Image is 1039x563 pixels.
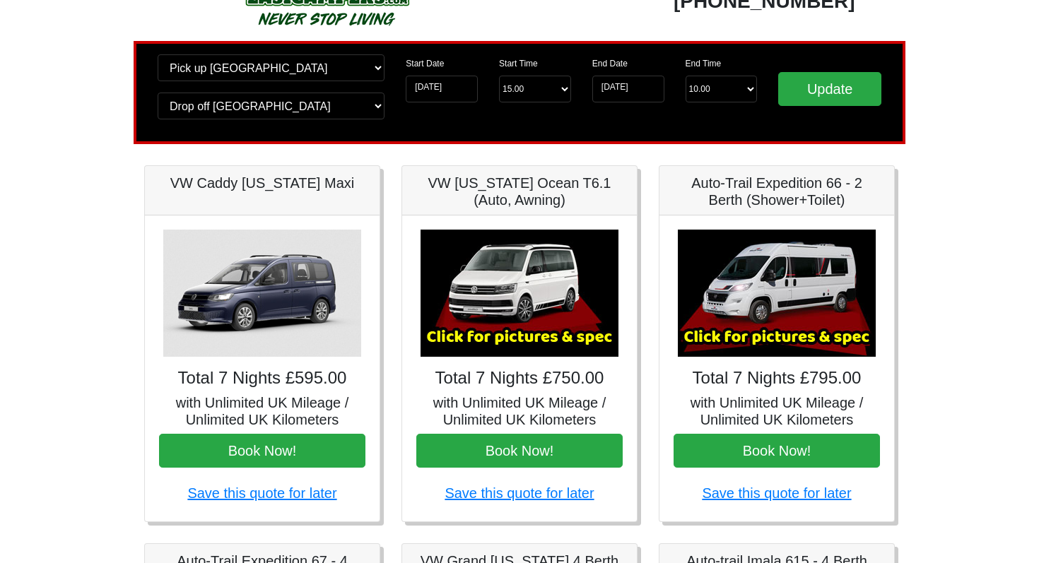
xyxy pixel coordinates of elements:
h5: with Unlimited UK Mileage / Unlimited UK Kilometers [416,394,623,428]
label: End Time [686,57,722,70]
h4: Total 7 Nights £595.00 [159,368,365,389]
input: Return Date [592,76,664,102]
h5: with Unlimited UK Mileage / Unlimited UK Kilometers [674,394,880,428]
img: VW California Ocean T6.1 (Auto, Awning) [421,230,618,357]
label: Start Date [406,57,444,70]
a: Save this quote for later [187,485,336,501]
label: Start Time [499,57,538,70]
h5: VW Caddy [US_STATE] Maxi [159,174,365,191]
label: End Date [592,57,628,70]
img: Auto-Trail Expedition 66 - 2 Berth (Shower+Toilet) [678,230,876,357]
h5: with Unlimited UK Mileage / Unlimited UK Kilometers [159,394,365,428]
a: Save this quote for later [702,485,851,501]
input: Update [778,72,881,106]
h5: VW [US_STATE] Ocean T6.1 (Auto, Awning) [416,174,623,208]
img: VW Caddy California Maxi [163,230,361,357]
h4: Total 7 Nights £750.00 [416,368,623,389]
h5: Auto-Trail Expedition 66 - 2 Berth (Shower+Toilet) [674,174,880,208]
button: Book Now! [416,434,623,468]
button: Book Now! [159,434,365,468]
a: Save this quote for later [445,485,594,501]
button: Book Now! [674,434,880,468]
h4: Total 7 Nights £795.00 [674,368,880,389]
input: Start Date [406,76,478,102]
